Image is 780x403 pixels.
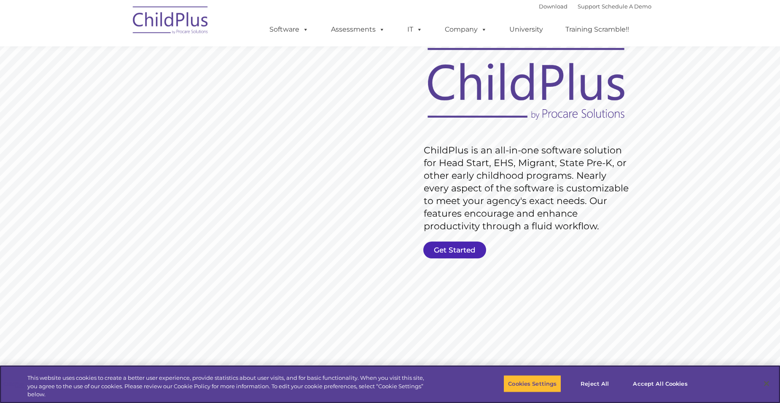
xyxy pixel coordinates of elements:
a: Schedule A Demo [602,3,651,10]
button: Accept All Cookies [628,375,692,392]
a: Company [436,21,495,38]
font: | [539,3,651,10]
a: Support [578,3,600,10]
a: Software [261,21,317,38]
button: Close [757,374,776,393]
a: University [501,21,551,38]
a: IT [399,21,431,38]
button: Reject All [568,375,621,392]
button: Cookies Settings [503,375,561,392]
rs-layer: ChildPlus is an all-in-one software solution for Head Start, EHS, Migrant, State Pre-K, or other ... [424,144,633,233]
div: This website uses cookies to create a better user experience, provide statistics about user visit... [27,374,429,399]
a: Get Started [423,242,486,258]
img: ChildPlus by Procare Solutions [129,0,213,43]
a: Download [539,3,568,10]
a: Assessments [323,21,393,38]
a: Training Scramble!! [557,21,637,38]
